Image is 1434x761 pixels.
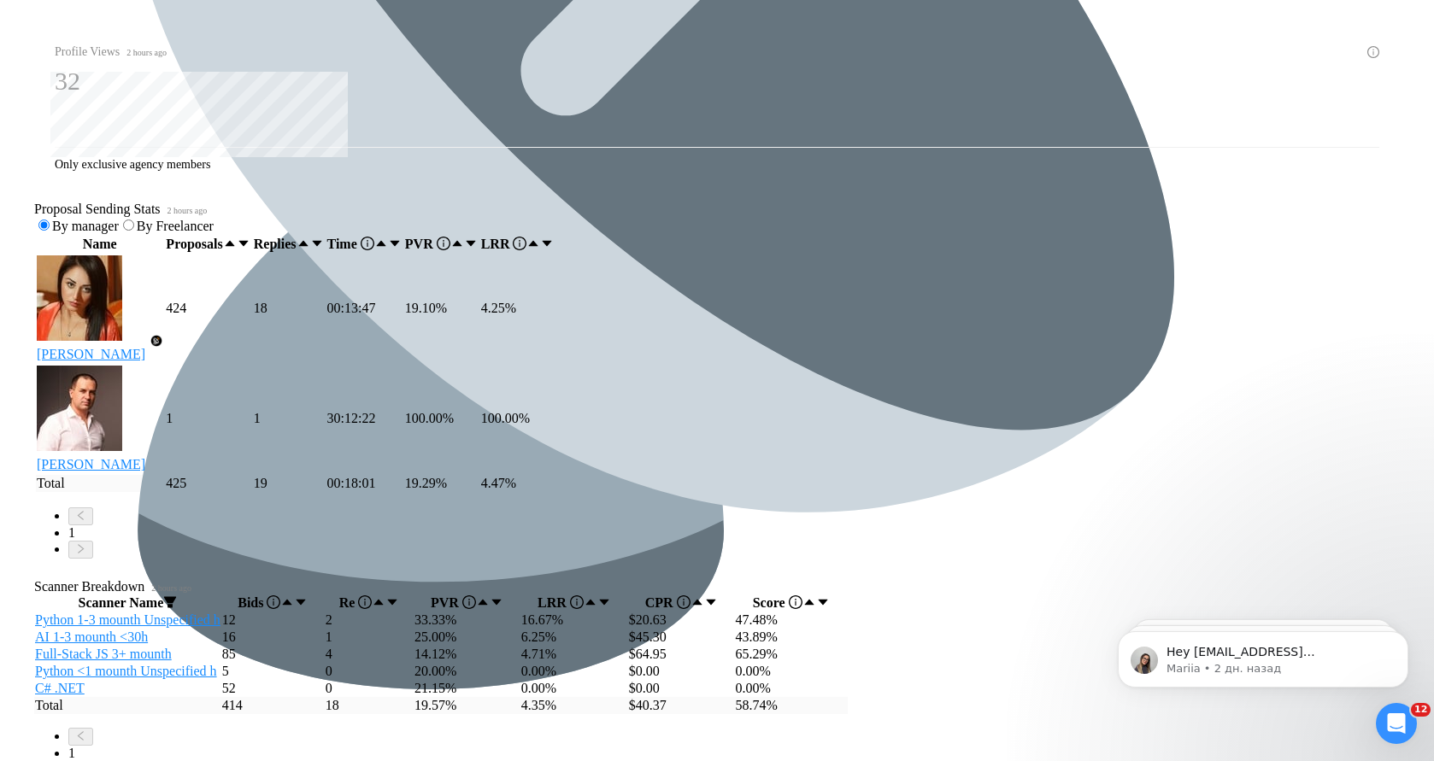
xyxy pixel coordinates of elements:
[37,366,162,472] a: DP[PERSON_NAME]
[38,220,50,231] input: By manager
[462,595,476,609] span: info-circle
[52,219,119,233] span: By manager
[437,237,450,250] span: info-circle
[68,746,75,760] a: 1
[267,595,280,609] span: info-circle
[37,457,162,472] div: [PERSON_NAME]
[404,255,479,363] td: 19.10%
[253,236,325,253] th: Replies
[704,595,718,609] span: caret-down
[68,728,93,746] button: left
[75,730,86,741] span: left
[150,335,162,347] img: gigradar-bm.png
[372,595,385,609] span: caret-up
[254,237,297,251] span: Replies
[37,366,122,451] img: DP
[540,237,554,250] span: caret-down
[75,543,86,554] span: right
[75,510,86,521] span: left
[68,507,93,525] button: left
[36,236,163,253] th: Name
[37,255,122,341] img: MV
[1411,703,1431,717] span: 12
[597,595,611,609] span: caret-down
[327,237,374,251] span: Time
[137,219,214,233] span: By Freelancer
[816,595,830,609] span: caret-down
[68,525,1400,541] li: 1
[388,237,402,250] span: caret-down
[513,237,526,250] span: info-circle
[163,595,177,609] span: filter
[490,595,503,609] span: caret-down
[310,237,324,250] span: caret-down
[464,237,478,250] span: caret-down
[35,612,220,627] a: Python 1-3 mounth Unspecified h
[480,365,555,473] td: 100.00%
[37,255,162,362] a: MV[PERSON_NAME]
[55,65,167,97] div: 32
[361,237,374,250] span: info-circle
[37,347,162,362] div: [PERSON_NAME]
[34,202,1400,217] span: Proposal Sending Stats
[297,237,310,250] span: caret-up
[476,595,490,609] span: caret-up
[1376,703,1417,744] iframe: Intercom live chat
[163,595,177,610] span: filter
[450,237,464,250] span: caret-up
[55,158,210,171] span: Only exclusive agency members
[237,237,250,250] span: caret-down
[538,595,584,610] span: LRR
[35,664,217,678] a: Python <1 mounth Unspecified h
[280,595,294,609] span: caret-up
[374,237,388,250] span: caret-up
[68,728,1400,746] li: Previous Page
[123,220,134,231] input: By Freelancer
[294,595,308,609] span: caret-down
[55,43,167,62] span: Profile Views
[166,237,222,251] span: Proposals
[167,206,208,215] time: 2 hours ago
[326,365,403,473] td: 30:12:22
[326,255,403,363] td: 00:13:47
[405,237,450,251] span: PVR
[802,595,816,609] span: caret-up
[126,48,167,57] time: 2 hours ago
[584,595,597,609] span: caret-up
[1367,46,1379,58] span: info-circle
[753,595,802,610] span: Score
[404,475,479,492] td: 19.29 %
[165,236,250,253] th: Proposals
[789,595,802,609] span: info-circle
[35,681,85,695] a: C# .NET
[570,595,584,609] span: info-circle
[326,475,403,492] td: 00:18:01
[35,629,148,644] a: AI 1-3 mounth <30h
[68,541,93,559] button: right
[339,595,373,610] span: Re
[68,507,1400,525] li: Previous Page
[404,365,479,473] td: 100.00%
[385,595,399,609] span: caret-down
[526,237,540,250] span: caret-up
[691,595,704,609] span: caret-up
[68,541,1400,559] li: Next Page
[68,746,1400,761] li: 1
[1092,595,1434,715] iframe: Intercom notifications сообщение
[645,595,691,610] span: CPR
[223,237,237,250] span: caret-up
[431,595,476,610] span: PVR
[481,237,527,251] span: LRR
[79,595,164,610] span: Scanner Name
[358,595,372,609] span: info-circle
[677,595,691,609] span: info-circle
[68,525,75,540] a: 1
[34,579,1400,594] span: Scanner Breakdown
[35,647,172,661] a: Full-Stack JS 3+ mounth
[238,595,280,610] span: Bids
[151,583,191,593] time: 2 hours ago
